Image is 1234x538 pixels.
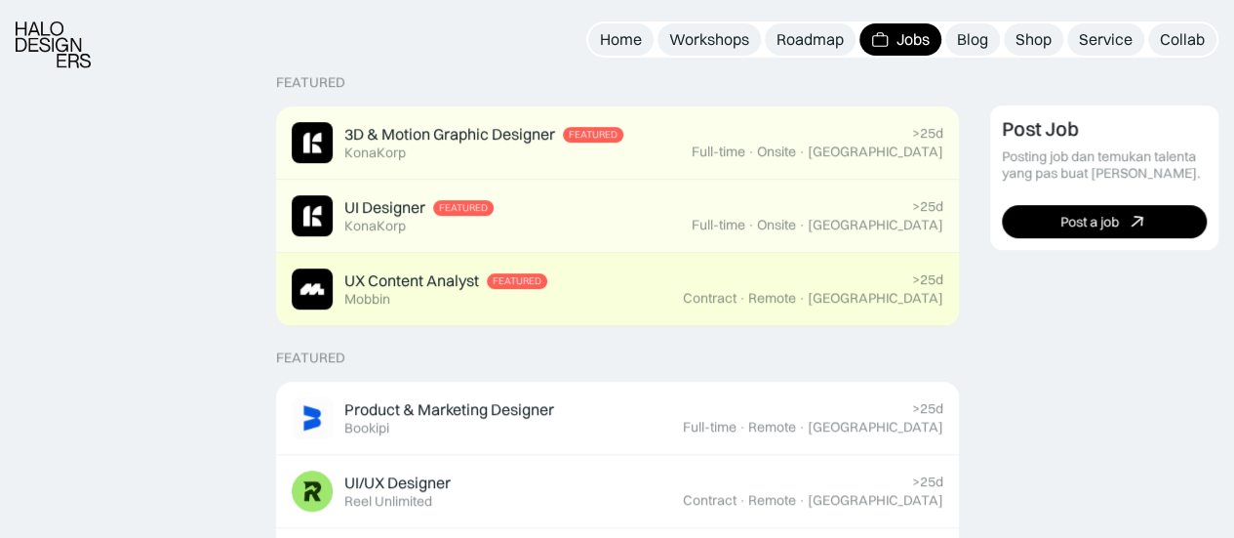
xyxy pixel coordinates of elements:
a: Home [588,23,654,56]
div: [GEOGRAPHIC_DATA] [808,217,943,233]
div: Contract [683,492,736,509]
a: Post a job [1002,205,1208,238]
div: Workshops [669,29,749,50]
div: Featured [493,275,541,287]
div: Jobs [896,29,930,50]
div: [GEOGRAPHIC_DATA] [808,290,943,307]
div: Blog [957,29,988,50]
a: Job ImageUI/UX DesignerReel Unlimited>25dContract·Remote·[GEOGRAPHIC_DATA] [276,455,959,528]
div: · [738,290,746,307]
a: Job ImageUX Content AnalystFeaturedMobbin>25dContract·Remote·[GEOGRAPHIC_DATA] [276,253,959,326]
div: Featured [439,202,488,214]
div: Reel Unlimited [344,493,432,510]
div: Roadmap [776,29,844,50]
a: Jobs [859,23,941,56]
div: · [798,144,806,160]
a: Service [1067,23,1144,56]
div: Full-time [692,144,745,160]
div: Shop [1015,29,1052,50]
a: Shop [1004,23,1063,56]
div: Home [600,29,642,50]
div: Post a job [1060,214,1119,230]
div: Collab [1160,29,1205,50]
div: Onsite [757,217,796,233]
img: Job Image [292,397,333,438]
div: Featured [276,74,345,91]
div: >25d [912,400,943,417]
div: Product & Marketing Designer [344,399,554,420]
div: Contract [683,290,736,307]
div: Full-time [692,217,745,233]
img: Job Image [292,269,333,310]
div: 3D & Motion Graphic Designer [344,124,555,145]
div: · [798,290,806,307]
div: · [738,419,746,435]
div: Full-time [683,419,736,435]
div: >25d [912,474,943,490]
div: Featured [276,350,345,366]
div: [GEOGRAPHIC_DATA] [808,419,943,435]
div: Bookipi [344,420,389,436]
div: [GEOGRAPHIC_DATA] [808,144,943,160]
div: >25d [912,271,943,288]
img: Job Image [292,471,333,512]
div: · [798,492,806,509]
div: Remote [748,419,796,435]
div: Mobbin [344,291,390,308]
div: KonaKorp [344,145,406,161]
a: Roadmap [765,23,856,56]
div: UX Content Analyst [344,270,479,291]
a: Job Image3D & Motion Graphic DesignerFeaturedKonaKorp>25dFull-time·Onsite·[GEOGRAPHIC_DATA] [276,106,959,180]
div: KonaKorp [344,218,406,234]
img: Job Image [292,122,333,163]
a: Job ImageUI DesignerFeaturedKonaKorp>25dFull-time·Onsite·[GEOGRAPHIC_DATA] [276,180,959,253]
a: Blog [945,23,1000,56]
div: · [798,419,806,435]
div: [GEOGRAPHIC_DATA] [808,492,943,509]
div: Onsite [757,144,796,160]
img: Job Image [292,195,333,236]
div: · [738,492,746,509]
a: Job ImageProduct & Marketing DesignerBookipi>25dFull-time·Remote·[GEOGRAPHIC_DATA] [276,382,959,455]
div: UI Designer [344,197,425,218]
div: >25d [912,198,943,215]
a: Collab [1148,23,1216,56]
div: · [747,217,755,233]
div: Remote [748,492,796,509]
div: Service [1079,29,1133,50]
div: Posting job dan temukan talenta yang pas buat [PERSON_NAME]. [1002,148,1208,182]
div: >25d [912,125,943,142]
div: Remote [748,290,796,307]
a: Workshops [657,23,761,56]
div: UI/UX Designer [344,473,451,493]
div: · [747,144,755,160]
div: · [798,217,806,233]
div: Featured [569,129,617,141]
div: Post Job [1002,117,1079,141]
